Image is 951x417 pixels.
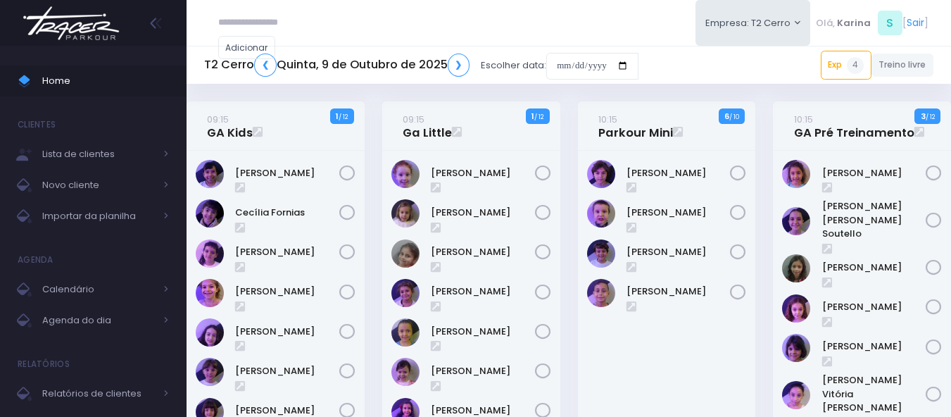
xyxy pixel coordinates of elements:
a: 10:15GA Pré Treinamento [794,112,914,140]
a: [PERSON_NAME] [431,364,535,378]
img: Julia de Campos Munhoz [782,254,810,282]
a: 10:15Parkour Mini [598,112,673,140]
h4: Relatórios [18,350,70,378]
strong: 3 [921,111,926,122]
a: Sair [907,15,924,30]
a: Treino livre [871,54,934,77]
img: Antonieta Bonna Gobo N Silva [391,160,420,188]
img: Isabela de Brito Moffa [196,318,224,347]
a: [PERSON_NAME] [626,245,731,259]
a: 09:15Ga Little [403,112,452,140]
span: Lista de clientes [42,145,155,163]
img: Cecília Fornias Gomes [196,199,224,228]
h5: T2 Cerro Quinta, 9 de Outubro de 2025 [204,54,470,77]
a: [PERSON_NAME] [235,166,339,180]
img: Malu Bernardes [782,334,810,362]
img: Maria Vitória Silva Moura [782,381,810,409]
h4: Clientes [18,111,56,139]
a: [PERSON_NAME] [431,166,535,180]
strong: 1 [336,111,339,122]
img: Gabriela Libardi Galesi Bernardo [196,279,224,307]
img: Dante Passos [587,160,615,188]
h4: Agenda [18,246,53,274]
a: [PERSON_NAME] [822,300,926,314]
a: [PERSON_NAME] [626,166,731,180]
a: [PERSON_NAME] [626,206,731,220]
span: Olá, [816,16,835,30]
a: [PERSON_NAME] [822,166,926,180]
a: [PERSON_NAME] [822,261,926,275]
a: [PERSON_NAME] [235,364,339,378]
a: Cecília Fornias [235,206,339,220]
strong: 6 [724,111,729,122]
img: Julia Merlino Donadell [391,358,420,386]
a: ❯ [448,54,470,77]
img: Ana Helena Soutello [782,207,810,235]
div: Escolher data: [204,49,638,82]
strong: 1 [531,111,534,122]
img: Isabel Silveira Chulam [391,318,420,347]
div: [ ] [810,7,933,39]
span: Home [42,72,169,90]
img: Otto Guimarães Krön [587,239,615,268]
img: Beatriz Kikuchi [196,160,224,188]
a: [PERSON_NAME] [822,340,926,354]
small: / 12 [339,113,348,121]
img: Rafael Reis [587,279,615,307]
img: Isabel Amado [391,279,420,307]
a: [PERSON_NAME] [235,325,339,339]
span: Agenda do dia [42,311,155,330]
img: Catarina Andrade [391,199,420,228]
img: Maria Clara Frateschi [196,358,224,386]
img: Alice Oliveira Castro [782,160,810,188]
a: [PERSON_NAME] [PERSON_NAME] Soutello [822,199,926,241]
small: / 12 [534,113,543,121]
small: 09:15 [403,113,424,126]
small: / 10 [729,113,739,121]
img: Guilherme Soares Naressi [587,199,615,228]
span: 4 [847,57,864,74]
img: Clara Guimaraes Kron [196,239,224,268]
a: Exp4 [821,51,871,79]
a: Adicionar [218,36,276,59]
a: [PERSON_NAME] [431,285,535,299]
img: Heloísa Amado [391,239,420,268]
span: Importar da planilha [42,207,155,225]
span: Calendário [42,280,155,299]
a: [PERSON_NAME] [235,245,339,259]
a: [PERSON_NAME] Vitória [PERSON_NAME] [822,373,926,415]
a: [PERSON_NAME] [431,206,535,220]
span: Novo cliente [42,176,155,194]
small: / 12 [926,113,935,121]
a: [PERSON_NAME] [235,285,339,299]
span: Karina [837,16,871,30]
img: Luisa Tomchinsky Montezano [782,294,810,323]
a: 09:15GA Kids [207,112,253,140]
a: [PERSON_NAME] [626,285,731,299]
small: 10:15 [598,113,617,126]
small: 09:15 [207,113,229,126]
a: [PERSON_NAME] [431,245,535,259]
span: Relatórios de clientes [42,385,155,403]
a: [PERSON_NAME] [431,325,535,339]
span: S [878,11,902,35]
small: 10:15 [794,113,813,126]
